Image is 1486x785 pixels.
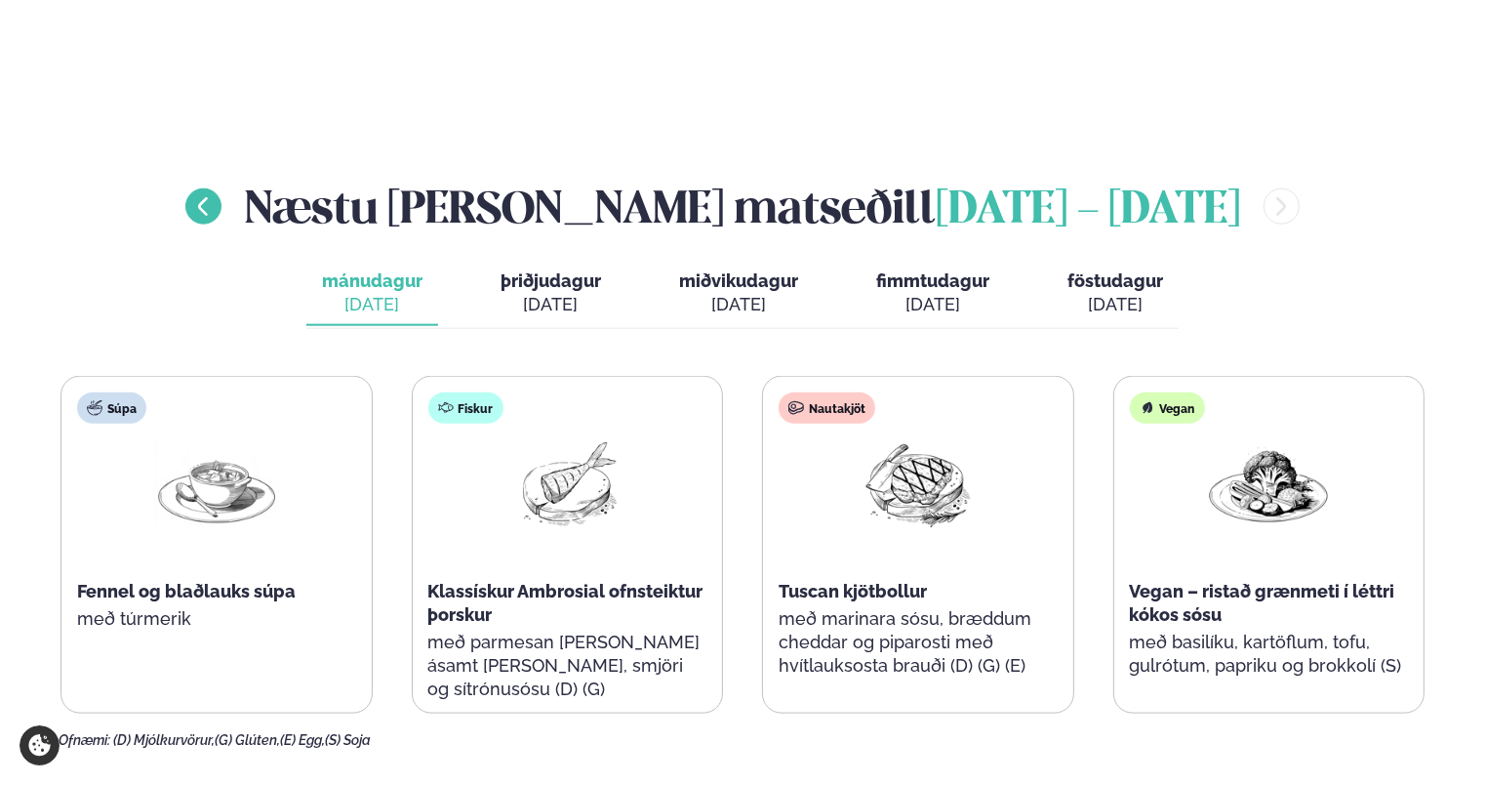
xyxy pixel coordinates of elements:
[679,270,798,291] span: miðvikudagur
[59,732,110,748] span: Ofnæmi:
[501,270,601,291] span: þriðjudagur
[779,581,927,601] span: Tuscan kjötbollur
[438,400,454,416] img: fish.svg
[245,175,1240,238] h2: Næstu [PERSON_NAME] matseðill
[77,581,296,601] span: Fennel og blaðlauks súpa
[876,293,989,316] div: [DATE]
[1130,581,1395,625] span: Vegan – ristað grænmeti í léttri kókos sósu
[113,732,215,748] span: (D) Mjólkurvörur,
[936,189,1240,232] span: [DATE] - [DATE]
[322,293,422,316] div: [DATE]
[679,293,798,316] div: [DATE]
[215,732,280,748] span: (G) Glúten,
[663,262,814,326] button: miðvikudagur [DATE]
[154,439,279,530] img: Soup.png
[1264,188,1300,225] button: menu-btn-right
[779,607,1058,678] p: með marinara sósu, bræddum cheddar og piparosti með hvítlauksosta brauði (D) (G) (E)
[1067,270,1163,291] span: föstudagur
[77,607,356,631] p: með túrmerik
[856,439,981,529] img: Beef-Meat.png
[485,262,617,326] button: þriðjudagur [DATE]
[1130,392,1205,424] div: Vegan
[306,262,438,326] button: mánudagur [DATE]
[1052,262,1179,326] button: föstudagur [DATE]
[428,581,703,625] span: Klassískur Ambrosial ofnsteiktur þorskur
[77,392,146,424] div: Súpa
[861,262,1005,326] button: fimmtudagur [DATE]
[779,392,875,424] div: Nautakjöt
[788,400,804,416] img: beef.svg
[1206,439,1331,530] img: Vegan.png
[504,439,629,529] img: Fish.png
[1067,293,1163,316] div: [DATE]
[428,392,503,424] div: Fiskur
[87,400,102,416] img: soup.svg
[501,293,601,316] div: [DATE]
[280,732,325,748] span: (E) Egg,
[20,725,60,765] a: Cookie settings
[322,270,422,291] span: mánudagur
[428,631,707,701] p: með parmesan [PERSON_NAME] ásamt [PERSON_NAME], smjöri og sítrónusósu (D) (G)
[325,732,371,748] span: (S) Soja
[876,270,989,291] span: fimmtudagur
[1140,400,1155,416] img: Vegan.svg
[1130,631,1409,678] p: með basilíku, kartöflum, tofu, gulrótum, papriku og brokkolí (S)
[185,188,221,225] button: menu-btn-left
